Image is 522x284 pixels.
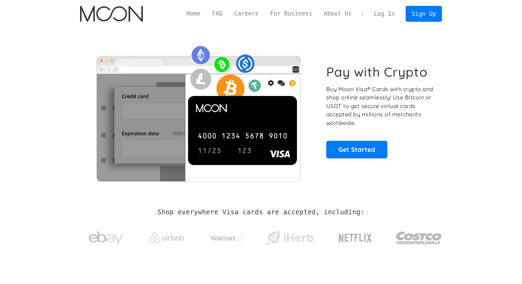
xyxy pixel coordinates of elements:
[263,229,315,247] img: iHerb
[80,6,143,22] a: home
[325,223,386,250] a: Netflix
[326,141,387,158] a: Get Started
[326,85,434,127] p: Buy Moon Visa® Cards with crypto and shop online seamlessly! Use Bitcoin or USDT to get secure vi...
[80,221,132,253] a: ebay
[264,9,318,18] a: For Business
[89,227,123,249] img: ebay
[206,9,228,18] a: FAQ
[368,6,400,21] a: Log In
[80,6,143,22] img: Moon Logo
[149,233,184,243] img: Airbnb
[228,9,264,18] a: Careers
[318,9,358,18] a: About Us
[263,222,315,251] a: iHerb
[181,9,206,18] a: Home
[338,229,373,247] img: Netflix
[396,218,442,254] a: Costco
[80,41,317,181] img: Moon Cards let you spend your crypto anywhere Visa is accepted.
[202,227,254,246] a: Walmart
[396,225,442,251] img: Costco
[406,6,442,21] a: Sign Up
[141,226,193,247] a: Airbnb
[326,64,428,80] h1: Pay with Crypto
[211,234,245,242] img: Walmart
[157,208,364,216] h2: Shop everywhere Visa cards are accepted, including:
